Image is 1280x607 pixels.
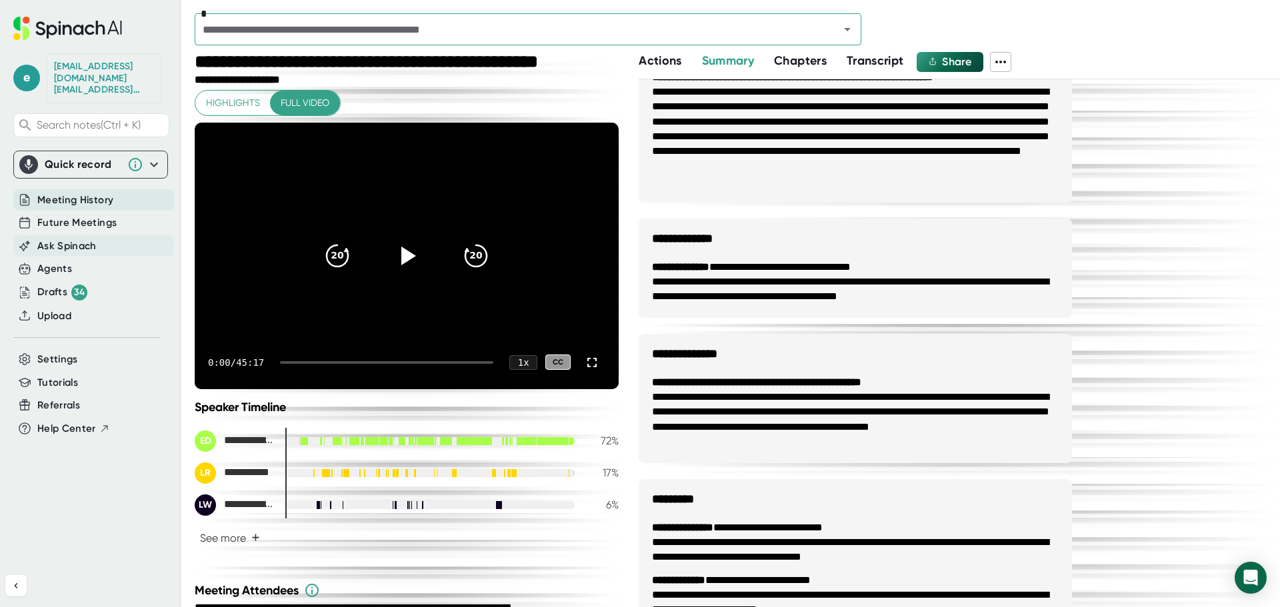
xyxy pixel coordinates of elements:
div: edotson@starrez.com edotson@starrez.com [54,61,154,96]
button: Transcript [847,52,904,70]
div: Open Intercom Messenger [1235,562,1267,594]
div: 1 x [509,355,537,370]
div: 6 % [585,498,619,511]
button: Meeting History [37,193,113,208]
span: Full video [281,95,329,111]
button: Actions [639,52,681,70]
button: See more+ [195,526,265,550]
div: LR [195,462,216,484]
div: ED [195,430,216,452]
div: Drafts [37,285,87,301]
div: Meeting Attendees [195,582,622,598]
button: Share [917,52,983,72]
div: Lorrie Warner [195,494,275,516]
button: Upload [37,308,71,324]
button: Collapse sidebar [5,575,27,596]
div: CC [545,354,571,370]
div: 0:00 / 45:17 [208,357,264,368]
span: Transcript [847,53,904,68]
span: e [13,65,40,91]
span: Highlights [206,95,260,111]
span: Help Center [37,421,96,436]
button: Ask Spinach [37,239,97,254]
button: Full video [270,91,340,115]
div: 34 [71,285,87,301]
span: Summary [702,53,754,68]
button: Drafts 34 [37,285,87,301]
div: LeQuay Ross [195,462,275,484]
span: Share [942,55,971,68]
div: 72 % [585,434,619,447]
button: Tutorials [37,375,78,390]
button: Help Center [37,421,110,436]
button: Summary [702,52,754,70]
div: Elijah Dotson [195,430,275,452]
button: Highlights [195,91,271,115]
div: Speaker Timeline [195,400,619,414]
div: LW [195,494,216,516]
span: Search notes (Ctrl + K) [37,119,165,131]
button: Open [838,20,857,39]
button: Referrals [37,398,80,413]
button: Future Meetings [37,215,117,231]
div: Quick record [45,158,121,171]
button: Chapters [774,52,827,70]
span: + [251,532,260,543]
span: Chapters [774,53,827,68]
div: 17 % [585,466,619,479]
button: Settings [37,352,78,367]
div: Quick record [19,151,162,178]
span: Actions [639,53,681,68]
button: Agents [37,261,72,277]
